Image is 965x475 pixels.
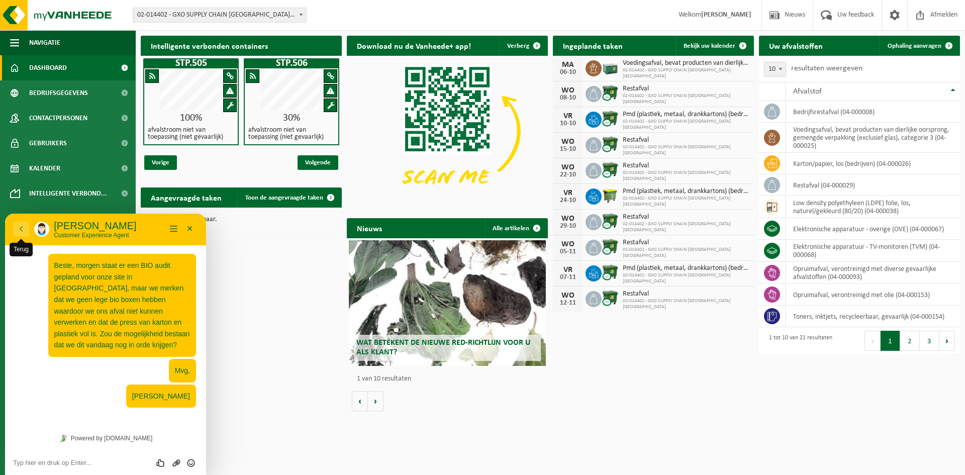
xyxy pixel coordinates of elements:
td: elektronische apparatuur - TV-monitoren (TVM) (04-000068) [786,240,960,262]
span: Restafval [623,239,749,247]
div: VR [558,112,578,120]
img: WB-1100-CU [602,213,619,230]
div: WO [558,138,578,146]
button: Emoji invoeren [178,244,193,254]
a: Ophaling aanvragen [880,36,959,56]
div: Group of buttons [149,244,193,254]
div: 100% [144,113,238,123]
h1: STP.506 [246,58,337,68]
span: Ophaling aanvragen [888,43,941,49]
div: VR [558,189,578,197]
img: WB-1100-CU [602,161,619,178]
strong: [PERSON_NAME] [701,11,751,19]
div: WO [558,240,578,248]
div: WO [558,215,578,223]
span: 02-014402 - GXO SUPPLY CHAIN [GEOGRAPHIC_DATA] [GEOGRAPHIC_DATA] [623,247,749,259]
div: 08-10 [558,94,578,102]
span: Contactpersonen [29,106,87,131]
h2: Aangevraagde taken [141,187,232,207]
label: resultaten weergeven [791,64,862,72]
img: WB-1100-CU [602,264,619,281]
span: Wat betekent de nieuwe RED-richtlijn voor u als klant? [356,339,530,356]
button: Volgende [368,391,383,411]
td: restafval (04-000029) [786,174,960,196]
button: Verberg [499,36,547,56]
span: 02-014402 - GXO SUPPLY CHAIN [GEOGRAPHIC_DATA] [GEOGRAPHIC_DATA] [623,144,749,156]
td: karton/papier, los (bedrijven) (04-000026) [786,153,960,174]
span: Navigatie [29,30,60,55]
div: 22-10 [558,171,578,178]
span: Kalender [29,156,60,181]
span: 02-014402 - GXO SUPPLY CHAIN [GEOGRAPHIC_DATA] [GEOGRAPHIC_DATA] [623,93,749,105]
span: Restafval [623,213,749,221]
div: VR [558,266,578,274]
td: bedrijfsrestafval (04-000008) [786,101,960,123]
div: WO [558,163,578,171]
span: Bedrijfsgegevens [29,80,88,106]
div: MA [558,61,578,69]
span: Restafval [623,290,749,298]
img: Download de VHEPlus App [347,56,548,207]
span: 02-014402 - GXO SUPPLY CHAIN [GEOGRAPHIC_DATA] [GEOGRAPHIC_DATA] [623,119,749,131]
span: Vorige [144,155,177,170]
div: WO [558,86,578,94]
img: WB-1100-HPE-GN-50 [602,187,619,204]
span: Pmd (plastiek, metaal, drankkartons) (bedrijven) [623,264,749,272]
a: Bekijk uw kalender [675,36,753,56]
button: Previous [864,331,881,351]
img: WB-1100-CU [602,110,619,127]
td: voedingsafval, bevat producten van dierlijke oorsprong, gemengde verpakking (exclusief glas), cat... [786,123,960,153]
span: 02-014402 - GXO SUPPLY CHAIN [GEOGRAPHIC_DATA] [GEOGRAPHIC_DATA] [623,221,749,233]
span: 02-014402 - GXO SUPPLY CHAIN BELGIUM NV - ZELLIK [133,8,306,22]
span: Restafval [623,85,749,93]
button: 1 [881,331,900,351]
img: Tawky_16x16.svg [55,221,62,228]
td: elektronische apparatuur - overige (OVE) (04-000067) [786,218,960,240]
img: PB-LB-0680-HPE-GN-01 [602,59,619,76]
h2: Intelligente verbonden containers [141,36,342,55]
p: 1 van 10 resultaten [357,375,543,383]
p: Geen data beschikbaar. [151,216,332,223]
span: 10 [764,62,786,77]
h2: Nieuws [347,218,392,238]
span: Gebruikers [29,131,67,156]
button: 2 [900,331,920,351]
td: opruimafval, verontreinigd met olie (04-000153) [786,284,960,306]
div: 05-11 [558,248,578,255]
span: Volgende [298,155,338,170]
span: Restafval [623,136,749,144]
div: 1 tot 10 van 21 resultaten [764,330,832,352]
div: Beoordeel deze chat [149,244,164,254]
span: Voedingsafval, bevat producten van dierlijke oorsprong, gemengde verpakking (exc... [623,59,749,67]
span: Afvalstof [793,87,822,96]
span: Bekijk uw kalender [684,43,735,49]
div: 30% [245,113,338,123]
span: 02-014402 - GXO SUPPLY CHAIN [GEOGRAPHIC_DATA] [GEOGRAPHIC_DATA] [623,298,749,310]
span: 02-014402 - GXO SUPPLY CHAIN [GEOGRAPHIC_DATA] [GEOGRAPHIC_DATA] [623,196,749,208]
h2: Uw afvalstoffen [759,36,833,55]
div: 29-10 [558,223,578,230]
td: opruimafval, verontreinigd met diverse gevaarlijke afvalstoffen (04-000093) [786,262,960,284]
span: 02-014402 - GXO SUPPLY CHAIN [GEOGRAPHIC_DATA] [GEOGRAPHIC_DATA] [623,170,749,182]
img: WB-1100-CU [602,238,619,255]
span: Pmd (plastiek, metaal, drankkartons) (bedrijven) [623,111,749,119]
span: 02-014402 - GXO SUPPLY CHAIN BELGIUM NV - ZELLIK [133,8,307,23]
span: Restafval [623,162,749,170]
button: Next [939,331,955,351]
td: toners, inktjets, recycleerbaar, gevaarlijk (04-000154) [786,306,960,327]
h2: Download nu de Vanheede+ app! [347,36,481,55]
div: 06-10 [558,69,578,76]
button: Upload bestand [164,244,178,254]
